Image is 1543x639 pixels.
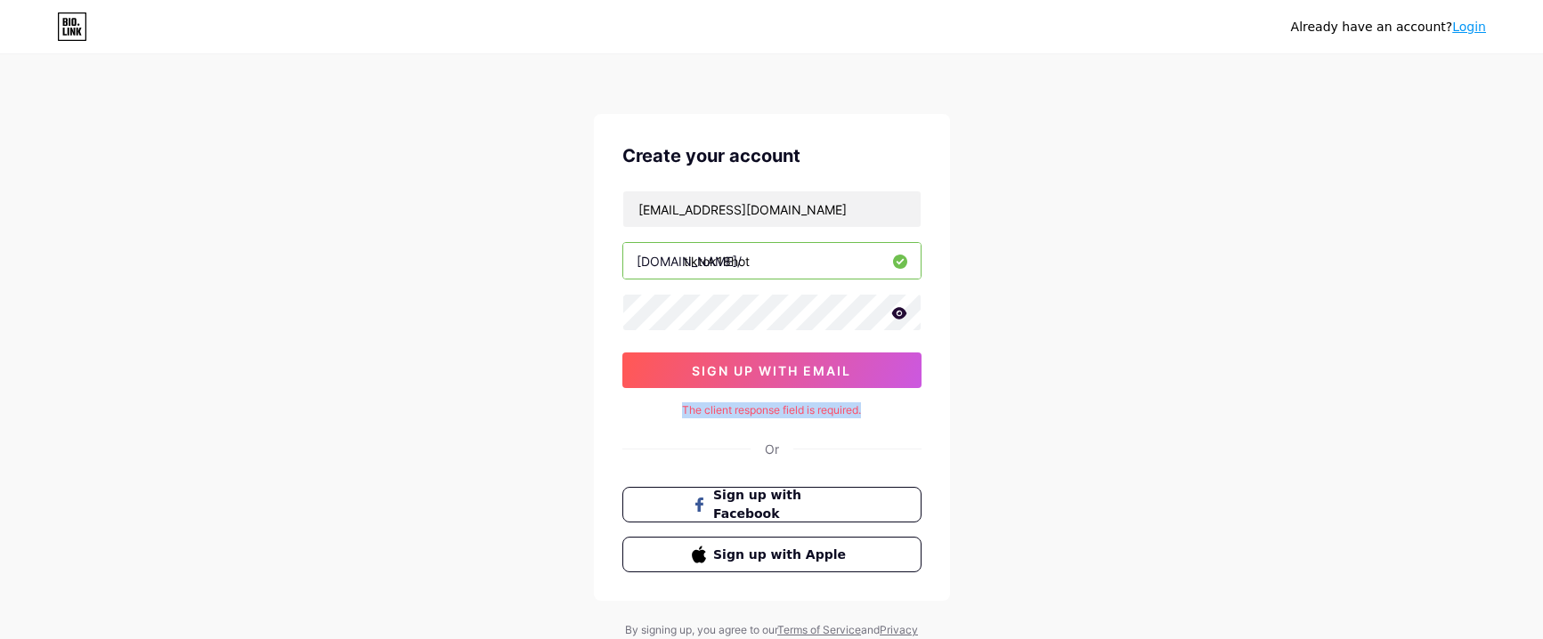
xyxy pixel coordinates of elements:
[1291,18,1486,36] div: Already have an account?
[765,440,779,458] div: Or
[777,623,861,636] a: Terms of Service
[713,486,851,523] span: Sign up with Facebook
[622,142,922,169] div: Create your account
[692,363,851,378] span: sign up with email
[623,191,921,227] input: Email
[637,252,742,271] div: [DOMAIN_NAME]/
[622,352,922,388] button: sign up with email
[622,402,922,418] div: The client response field is required.
[622,537,922,572] button: Sign up with Apple
[623,243,921,279] input: username
[622,487,922,522] button: Sign up with Facebook
[713,546,851,564] span: Sign up with Apple
[1452,20,1486,34] a: Login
